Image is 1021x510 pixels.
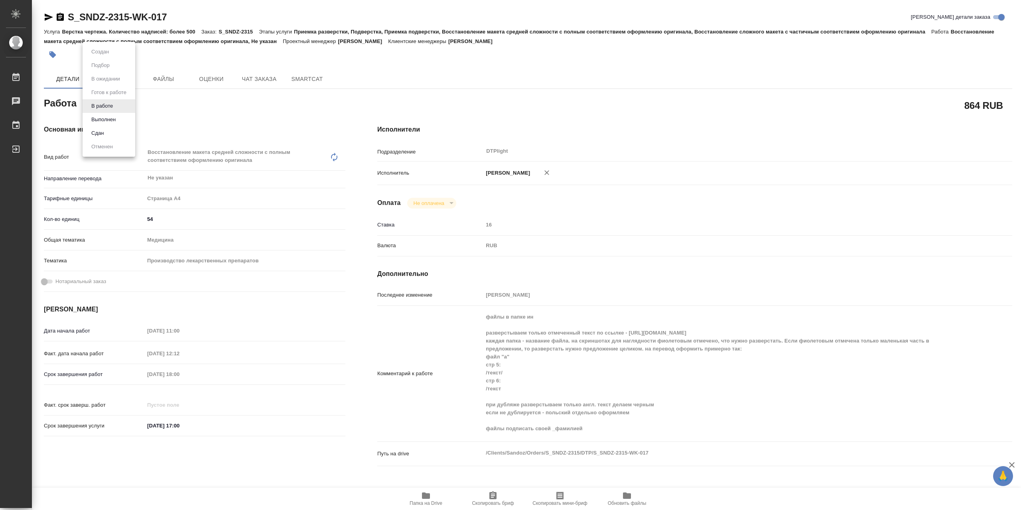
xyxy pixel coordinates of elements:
[89,75,122,83] button: В ожидании
[89,88,129,97] button: Готов к работе
[89,61,112,70] button: Подбор
[89,142,115,151] button: Отменен
[89,102,115,110] button: В работе
[89,47,111,56] button: Создан
[89,115,118,124] button: Выполнен
[89,129,106,138] button: Сдан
